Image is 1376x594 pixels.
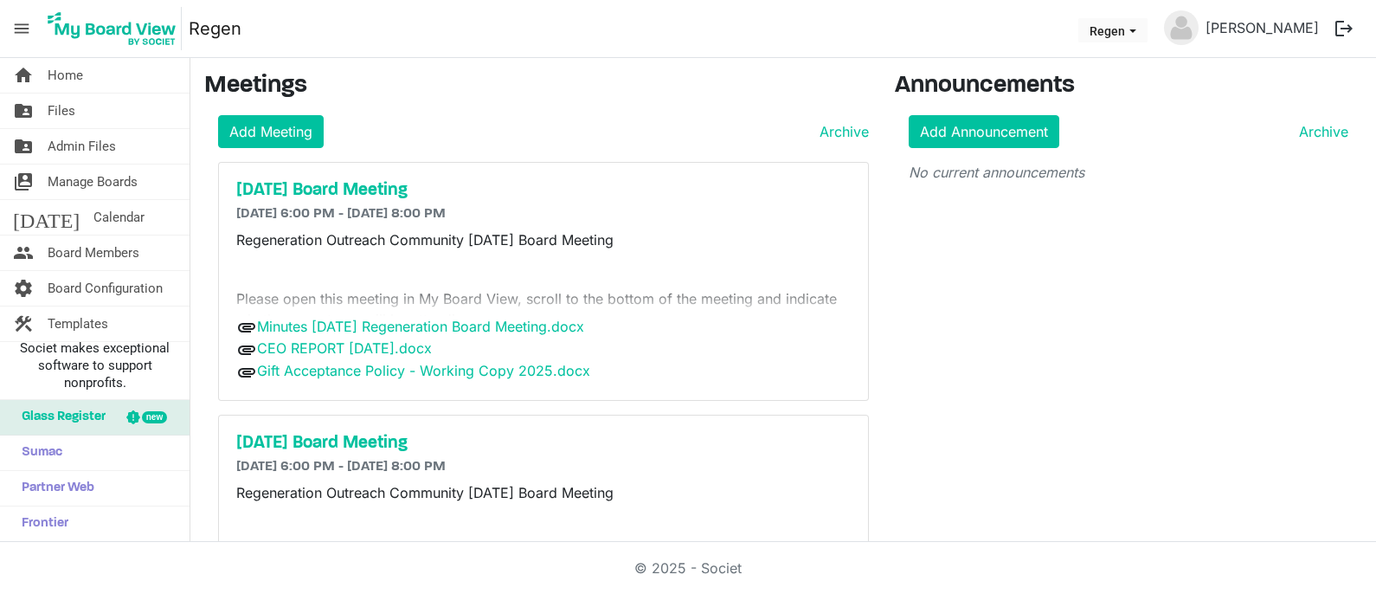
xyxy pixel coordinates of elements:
[13,507,68,541] span: Frontier
[42,7,189,50] a: My Board View Logo
[48,271,163,306] span: Board Configuration
[48,94,75,128] span: Files
[13,271,34,306] span: settings
[13,58,34,93] span: home
[218,115,324,148] a: Add Meeting
[257,339,432,357] a: CEO REPORT [DATE].docx
[1292,121,1348,142] a: Archive
[895,72,1362,101] h3: Announcements
[1199,10,1326,45] a: [PERSON_NAME]
[204,72,869,101] h3: Meetings
[236,362,257,383] span: attachment
[909,115,1059,148] a: Add Announcement
[48,129,116,164] span: Admin Files
[48,58,83,93] span: Home
[236,229,851,250] p: Regeneration Outreach Community [DATE] Board Meeting
[142,411,167,423] div: new
[48,307,108,341] span: Templates
[236,459,851,475] h6: [DATE] 6:00 PM - [DATE] 8:00 PM
[13,236,34,270] span: people
[13,471,94,506] span: Partner Web
[236,206,851,223] h6: [DATE] 6:00 PM - [DATE] 8:00 PM
[13,400,106,435] span: Glass Register
[5,12,38,45] span: menu
[236,484,614,501] span: Regeneration Outreach Community [DATE] Board Meeting
[13,436,62,470] span: Sumac
[909,162,1348,183] p: No current announcements
[8,339,182,391] span: Societ makes exceptional software to support nonprofits.
[813,121,869,142] a: Archive
[236,180,851,201] a: [DATE] Board Meeting
[1326,10,1362,47] button: logout
[48,236,139,270] span: Board Members
[13,307,34,341] span: construction
[634,559,742,577] a: © 2025 - Societ
[13,94,34,128] span: folder_shared
[1078,18,1148,42] button: Regen dropdownbutton
[13,165,34,199] span: switch_account
[13,200,80,235] span: [DATE]
[48,165,138,199] span: Manage Boards
[42,7,182,50] img: My Board View Logo
[93,200,145,235] span: Calendar
[236,288,851,330] p: Please open this meeting in My Board View, scroll to the bottom of the meeting and indicate wheth...
[1164,10,1199,45] img: no-profile-picture.svg
[236,339,257,360] span: attachment
[189,11,241,46] a: Regen
[13,129,34,164] span: folder_shared
[236,433,851,454] a: [DATE] Board Meeting
[236,317,257,338] span: attachment
[257,318,584,335] a: Minutes [DATE] Regeneration Board Meeting.docx
[257,362,590,379] a: Gift Acceptance Policy - Working Copy 2025.docx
